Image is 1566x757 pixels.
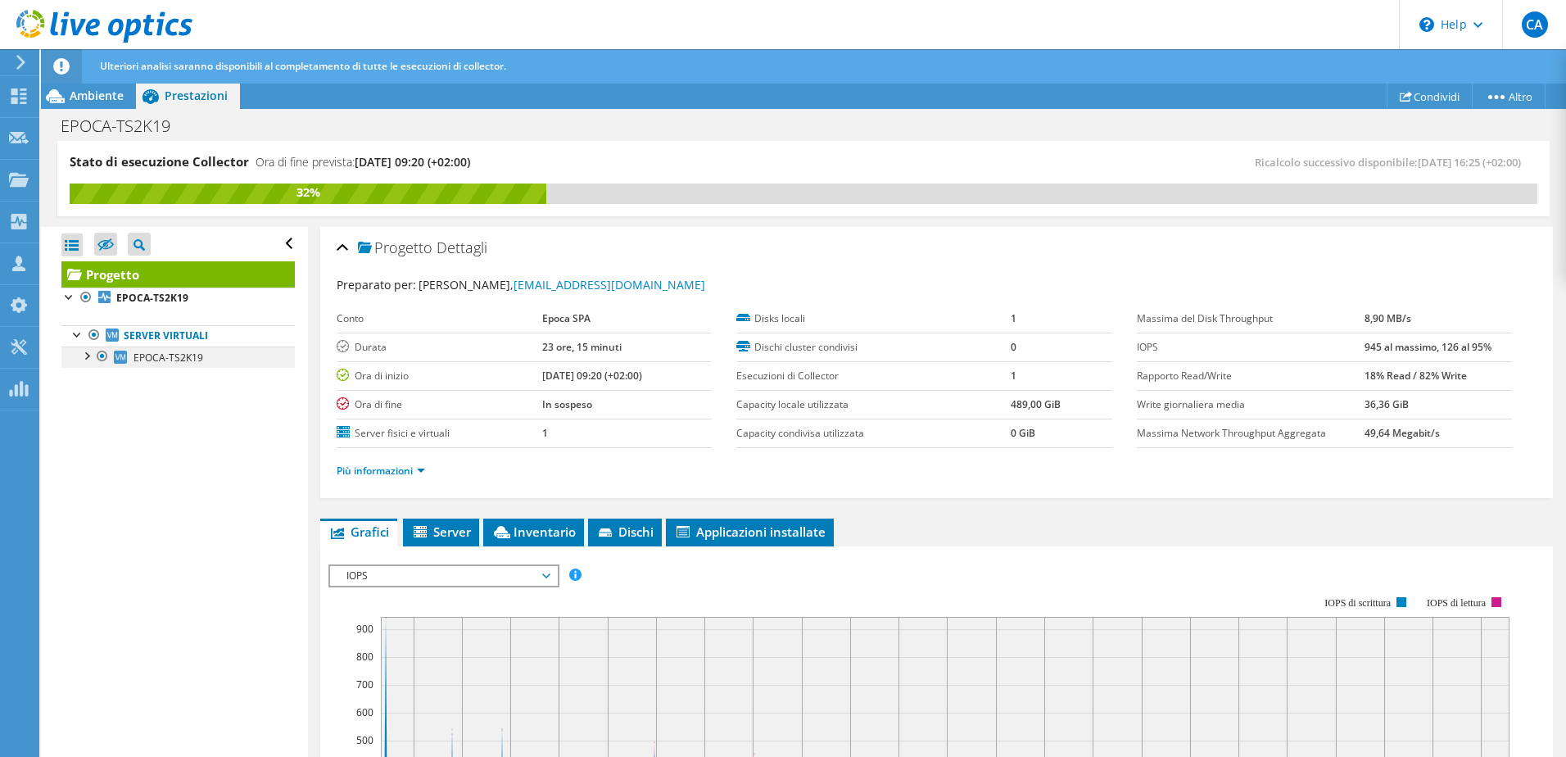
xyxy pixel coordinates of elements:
span: Ricalcolo successivo disponibile: [1255,155,1529,170]
text: 900 [356,622,373,636]
label: Capacity locale utilizzata [736,397,1011,413]
b: 489,00 GiB [1011,397,1061,411]
span: Prestazioni [165,88,228,103]
span: EPOCA-TS2K19 [134,351,203,365]
b: 23 ore, 15 minuti [542,340,622,354]
b: 945 al massimo, 126 al 95% [1365,340,1491,354]
text: IOPS di scrittura [1324,597,1391,609]
label: Conto [337,311,542,327]
b: 1 [1011,311,1016,325]
label: Server fisici e virtuali [337,425,542,442]
label: Esecuzioni di Collector [736,368,1011,384]
a: EPOCA-TS2K19 [61,347,295,368]
text: 800 [356,650,373,664]
b: 1 [542,426,548,440]
span: Progetto [358,240,432,256]
h1: EPOCA-TS2K19 [53,117,196,135]
span: [PERSON_NAME], [419,277,705,292]
a: Progetto [61,261,295,288]
span: Inventario [491,524,576,540]
text: 700 [356,678,373,691]
div: 32% [70,184,546,202]
svg: \n [1419,17,1434,32]
span: [DATE] 09:20 (+02:00) [355,154,470,170]
span: Applicazioni installate [674,524,826,540]
b: 36,36 GiB [1365,397,1409,411]
b: 1 [1011,369,1016,383]
span: Server [411,524,471,540]
a: Altro [1472,84,1546,109]
label: Massima del Disk Throughput [1137,311,1365,327]
label: IOPS [1137,339,1365,356]
label: Dischi cluster condivisi [736,339,1011,356]
span: Dischi [596,524,654,540]
b: 8,90 MB/s [1365,311,1411,325]
a: EPOCA-TS2K19 [61,288,295,309]
b: 18% Read / 82% Write [1365,369,1467,383]
a: Server virtuali [61,325,295,347]
b: 0 [1011,340,1016,354]
label: Durata [337,339,542,356]
b: 49,64 Megabit/s [1365,426,1440,440]
b: Epoca SPA [542,311,591,325]
span: Ambiente [70,88,124,103]
label: Write giornaliera media [1137,397,1365,413]
label: Massima Network Throughput Aggregata [1137,425,1365,442]
a: Condividi [1387,84,1473,109]
b: EPOCA-TS2K19 [116,291,188,305]
a: [EMAIL_ADDRESS][DOMAIN_NAME] [514,277,705,292]
text: IOPS di lettura [1427,597,1487,609]
b: [DATE] 09:20 (+02:00) [542,369,642,383]
h4: Ora di fine prevista: [256,153,470,171]
span: Grafici [328,524,389,540]
label: Rapporto Read/Write [1137,368,1365,384]
text: 600 [356,705,373,719]
span: [DATE] 16:25 (+02:00) [1418,155,1521,170]
span: Dettagli [437,238,487,257]
text: 500 [356,733,373,747]
label: Ora di inizio [337,368,542,384]
label: Ora di fine [337,397,542,413]
label: Disks locali [736,311,1011,327]
span: Ulteriori analisi saranno disponibili al completamento di tutte le esecuzioni di collector. [100,59,506,73]
b: 0 GiB [1011,426,1035,440]
label: Capacity condivisa utilizzata [736,425,1011,442]
label: Preparato per: [337,277,416,292]
span: IOPS [338,566,549,586]
a: Più informazioni [337,464,425,478]
span: CA [1522,11,1548,38]
b: In sospeso [542,397,592,411]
